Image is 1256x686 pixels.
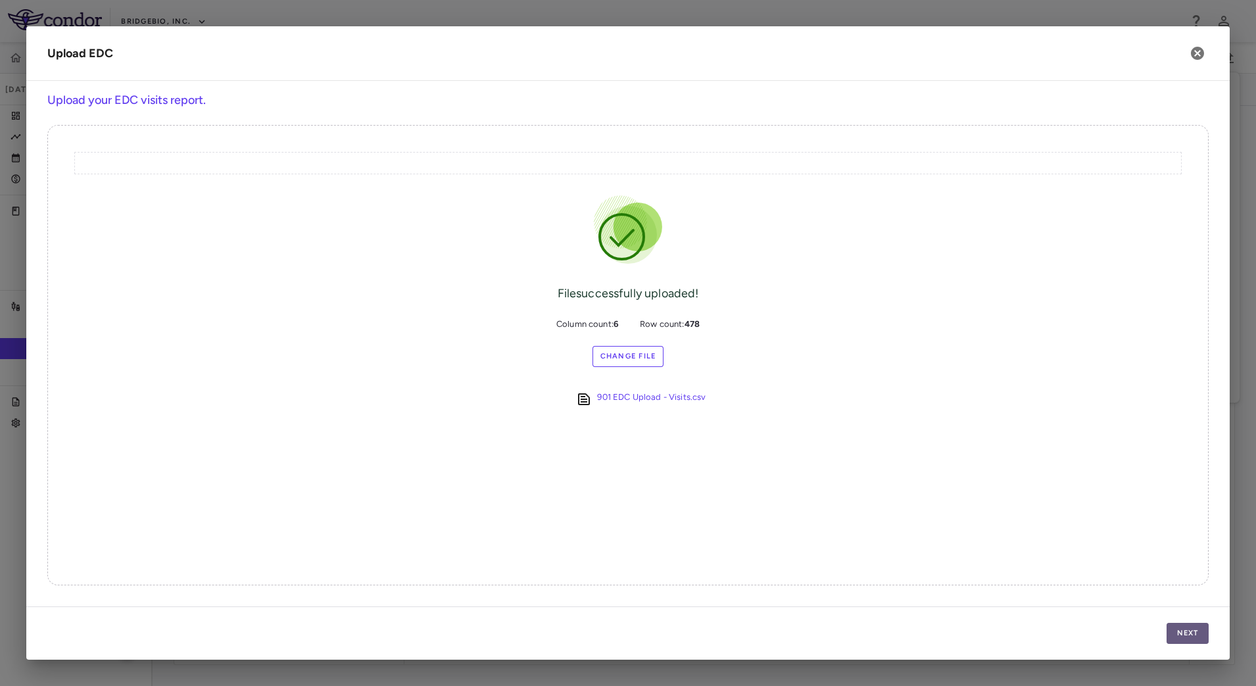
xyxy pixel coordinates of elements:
[592,346,664,367] label: Change File
[558,285,699,303] div: File successfully uploaded!
[597,391,706,407] a: 901 EDC Upload - Visits.csv
[47,91,1209,109] h6: Upload your EDC visits report.
[589,190,667,269] img: Success
[47,45,113,62] div: Upload EDC
[556,318,619,330] span: Column count:
[640,318,700,330] span: Row count:
[1167,623,1209,644] button: Next
[685,319,700,329] b: 478
[614,319,619,329] b: 6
